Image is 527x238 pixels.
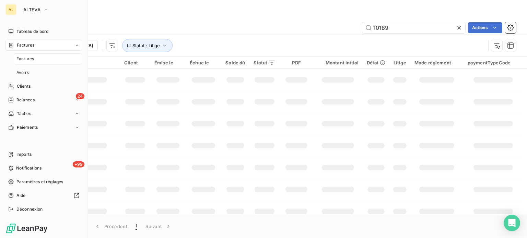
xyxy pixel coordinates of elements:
span: Tâches [17,111,31,117]
span: Factures [16,56,34,62]
div: Montant initial [317,60,359,65]
img: Logo LeanPay [5,223,48,234]
button: Suivant [141,219,176,234]
span: Avoirs [16,70,29,76]
span: Statut : Litige [132,43,160,48]
span: +99 [73,161,84,167]
div: AL [5,4,16,15]
span: ALTEVA [23,7,40,12]
div: Échue le [190,60,217,65]
div: Client [124,60,146,65]
span: Aide [16,192,26,199]
span: 1 [136,223,137,230]
button: Statut : Litige [122,39,173,52]
input: Rechercher [362,22,465,33]
span: Déconnexion [16,206,43,212]
div: PDF [284,60,309,65]
span: Relances [16,97,35,103]
div: Émise le [154,60,181,65]
span: Paramètres et réglages [16,179,63,185]
div: paymentTypeCode [468,60,519,65]
span: Notifications [16,165,42,171]
div: Délai [367,60,385,65]
button: 1 [131,219,141,234]
div: Open Intercom Messenger [504,215,520,231]
span: Clients [17,83,31,89]
span: Imports [16,151,32,158]
button: Actions [468,22,502,33]
div: Litige [394,60,406,65]
span: Factures [17,42,34,48]
a: Aide [5,190,82,201]
span: Tableau de bord [16,28,48,35]
span: 24 [76,93,84,99]
button: Précédent [90,219,131,234]
div: Mode règlement [414,60,459,65]
div: Solde dû [225,60,245,65]
span: Paiements [17,124,38,130]
div: Statut [254,60,276,65]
